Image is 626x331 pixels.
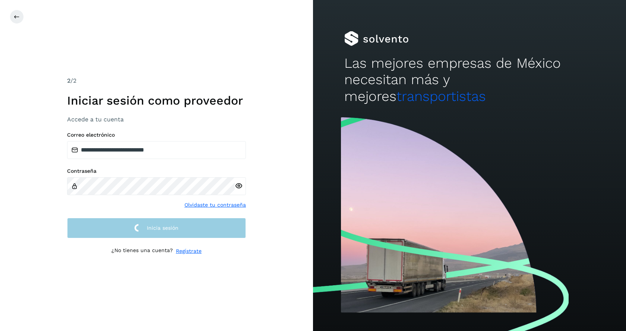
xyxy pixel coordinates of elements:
span: Inicia sesión [147,225,178,230]
p: ¿No tienes una cuenta? [111,247,173,255]
label: Correo electrónico [67,132,246,138]
a: Olvidaste tu contraseña [184,201,246,209]
h3: Accede a tu cuenta [67,116,246,123]
h2: Las mejores empresas de México necesitan más y mejores [344,55,595,105]
span: 2 [67,77,70,84]
h1: Iniciar sesión como proveedor [67,93,246,108]
label: Contraseña [67,168,246,174]
div: /2 [67,76,246,85]
button: Inicia sesión [67,218,246,238]
span: transportistas [396,88,486,104]
a: Regístrate [176,247,202,255]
